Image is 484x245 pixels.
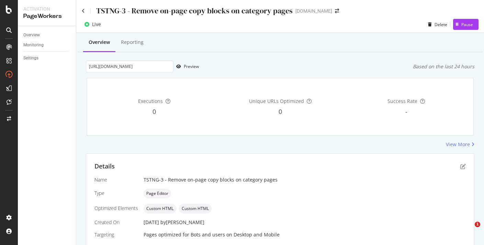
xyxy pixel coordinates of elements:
[92,21,101,28] div: Live
[160,219,204,226] div: by [PERSON_NAME]
[295,8,332,14] div: [DOMAIN_NAME]
[234,231,280,238] div: Desktop and Mobile
[144,231,466,238] div: Pages optimized for on
[453,19,479,30] button: Pause
[23,32,71,39] a: Overview
[96,5,293,16] div: TSTNG-3 - Remove on-page copy blocks on category pages
[425,19,447,30] button: Delete
[405,107,407,116] span: -
[23,42,71,49] a: Monitoring
[179,204,212,213] div: neutral label
[387,98,417,104] span: Success Rate
[144,189,171,198] div: neutral label
[94,219,138,226] div: Created On
[23,55,71,62] a: Settings
[89,39,110,46] div: Overview
[435,22,447,27] div: Delete
[23,12,70,20] div: PageWorkers
[23,55,38,62] div: Settings
[461,22,473,27] div: Pause
[94,176,138,183] div: Name
[144,219,466,226] div: [DATE]
[413,63,474,70] div: Based on the last 24 hours
[182,207,209,211] span: Custom HTML
[153,107,156,116] span: 0
[475,222,480,227] span: 1
[23,5,70,12] div: Activation
[461,222,477,238] iframe: Intercom live chat
[146,191,168,196] span: Page Editor
[94,162,115,171] div: Details
[460,164,466,169] div: pen-to-square
[94,190,138,197] div: Type
[279,107,282,116] span: 0
[335,9,339,13] div: arrow-right-arrow-left
[249,98,304,104] span: Unique URLs Optimized
[184,63,199,69] div: Preview
[82,9,85,13] a: Click to go back
[86,60,173,72] input: Preview your optimization on a URL
[23,42,44,49] div: Monitoring
[446,141,470,148] div: View More
[138,98,163,104] span: Executions
[191,231,225,238] div: Bots and users
[94,231,138,238] div: Targeting
[94,205,138,212] div: Optimized Elements
[144,204,176,213] div: neutral label
[121,39,144,46] div: Reporting
[446,141,474,148] a: View More
[144,176,466,183] div: TSTNG-3 - Remove on-page copy blocks on category pages
[146,207,173,211] span: Custom HTML
[173,61,199,72] button: Preview
[23,32,40,39] div: Overview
